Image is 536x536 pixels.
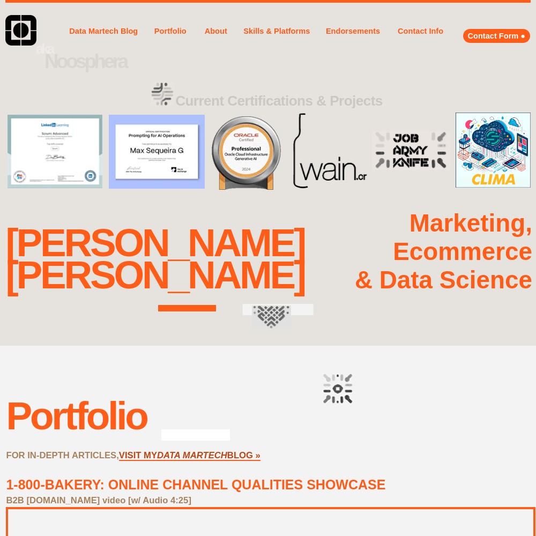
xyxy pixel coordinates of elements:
a: About [201,24,230,38]
strong: Ecommerce [393,238,532,265]
a: Portfolio [151,22,190,40]
a: VISIT MY [119,450,157,461]
a: Skills & Platforms [242,19,311,43]
strong: & Data Science [355,266,532,294]
div: [PERSON_NAME] [PERSON_NAME] [5,227,304,292]
iframe: Chat Widget [482,485,536,536]
a: DATA MARTECH [157,450,227,461]
a: Contact Form ● [463,29,530,43]
a: 1-800-BAKERY: ONLINE CHANNEL QUALITIES SHOWCASE [6,477,385,492]
strong: FOR IN-DEPTH ARTICLES, [6,450,118,460]
a: BLOG » [227,450,260,461]
a: Contact Info [394,24,447,38]
strong: Marketing, [410,210,532,237]
div: Portfolio [6,393,146,438]
a: Data Martech Blog [68,21,139,42]
strong: B2B [DOMAIN_NAME] video [w/ Audio 4:25] [6,495,191,505]
a: Endorsements [323,24,383,38]
strong: Current Certifications & Projects [175,93,383,109]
